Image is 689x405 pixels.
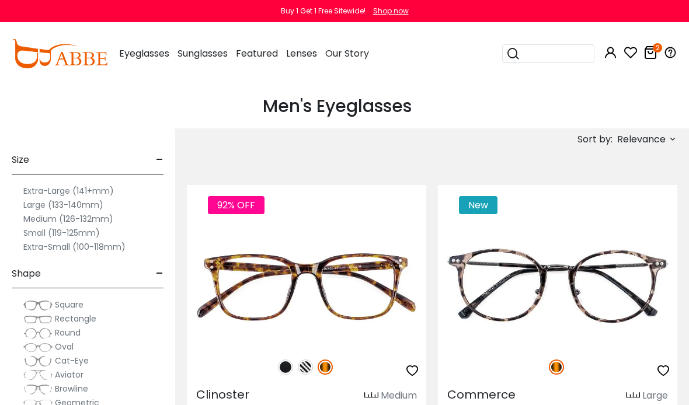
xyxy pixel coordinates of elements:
[55,383,88,394] span: Browline
[549,359,564,375] img: Tortoise
[286,47,317,60] span: Lenses
[653,43,662,53] i: 2
[643,48,657,61] a: 2
[23,184,114,198] label: Extra-Large (141+mm)
[447,386,516,403] span: Commerce
[156,260,163,288] span: -
[626,392,640,400] img: size ruler
[187,227,426,347] img: Tortoise Clinoster - Plastic ,Universal Bridge Fit
[438,227,677,347] img: Tortoise Commerce - TR ,Adjust Nose Pads
[459,196,497,214] span: New
[318,359,333,375] img: Tortoise
[55,313,96,324] span: Rectangle
[23,212,113,226] label: Medium (126-132mm)
[642,389,668,403] div: Large
[236,47,278,60] span: Featured
[23,341,53,353] img: Oval.png
[55,341,74,352] span: Oval
[196,386,249,403] span: Clinoster
[381,389,417,403] div: Medium
[281,6,366,16] div: Buy 1 Get 1 Free Sitewide!
[23,313,53,325] img: Rectangle.png
[12,146,29,174] span: Size
[23,369,53,381] img: Aviator.png
[119,47,169,60] span: Eyeglasses
[55,355,89,366] span: Cat-Eye
[55,369,83,380] span: Aviator
[23,327,53,339] img: Round.png
[23,226,100,240] label: Small (119-125mm)
[55,299,83,310] span: Square
[364,392,378,400] img: size ruler
[12,260,41,288] span: Shape
[156,146,163,174] span: -
[178,47,228,60] span: Sunglasses
[367,6,409,16] a: Shop now
[12,39,107,68] img: abbeglasses.com
[373,6,409,16] div: Shop now
[208,196,265,214] span: 92% OFF
[617,129,666,150] span: Relevance
[298,359,313,375] img: Pattern
[23,299,53,311] img: Square.png
[23,383,53,395] img: Browline.png
[55,327,81,338] span: Round
[23,240,126,254] label: Extra-Small (100-118mm)
[577,132,613,146] span: Sort by:
[278,359,293,375] img: Matte Black
[23,198,103,212] label: Large (133-140mm)
[263,96,432,117] h1: Men's Eyeglasses
[23,355,53,367] img: Cat-Eye.png
[325,47,369,60] span: Our Story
